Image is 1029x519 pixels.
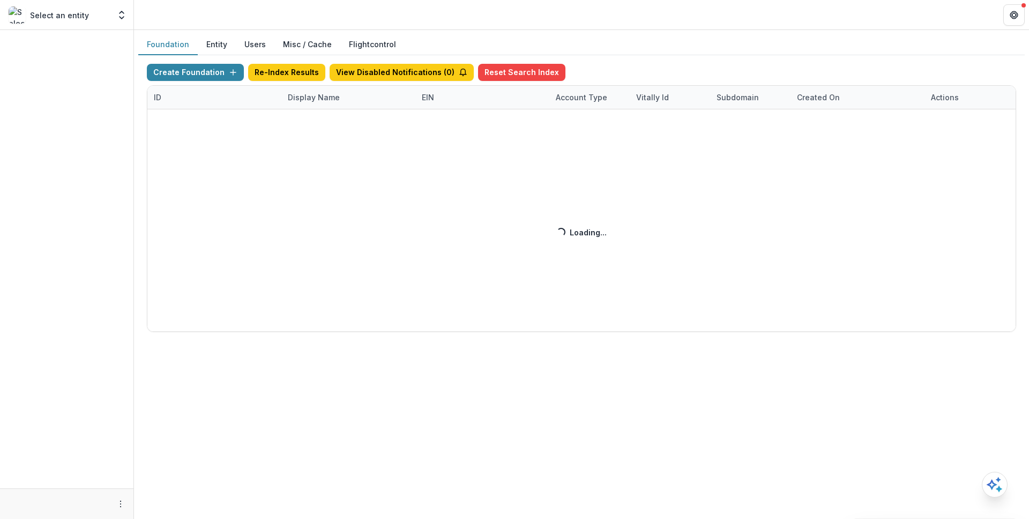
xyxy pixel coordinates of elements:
button: Open AI Assistant [982,472,1008,498]
button: Open entity switcher [114,4,129,26]
p: Select an entity [30,10,89,21]
button: Users [236,34,274,55]
button: More [114,498,127,510]
img: Select an entity [9,6,26,24]
button: Entity [198,34,236,55]
a: Flightcontrol [349,39,396,50]
button: Foundation [138,34,198,55]
button: Get Help [1003,4,1025,26]
button: Misc / Cache [274,34,340,55]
